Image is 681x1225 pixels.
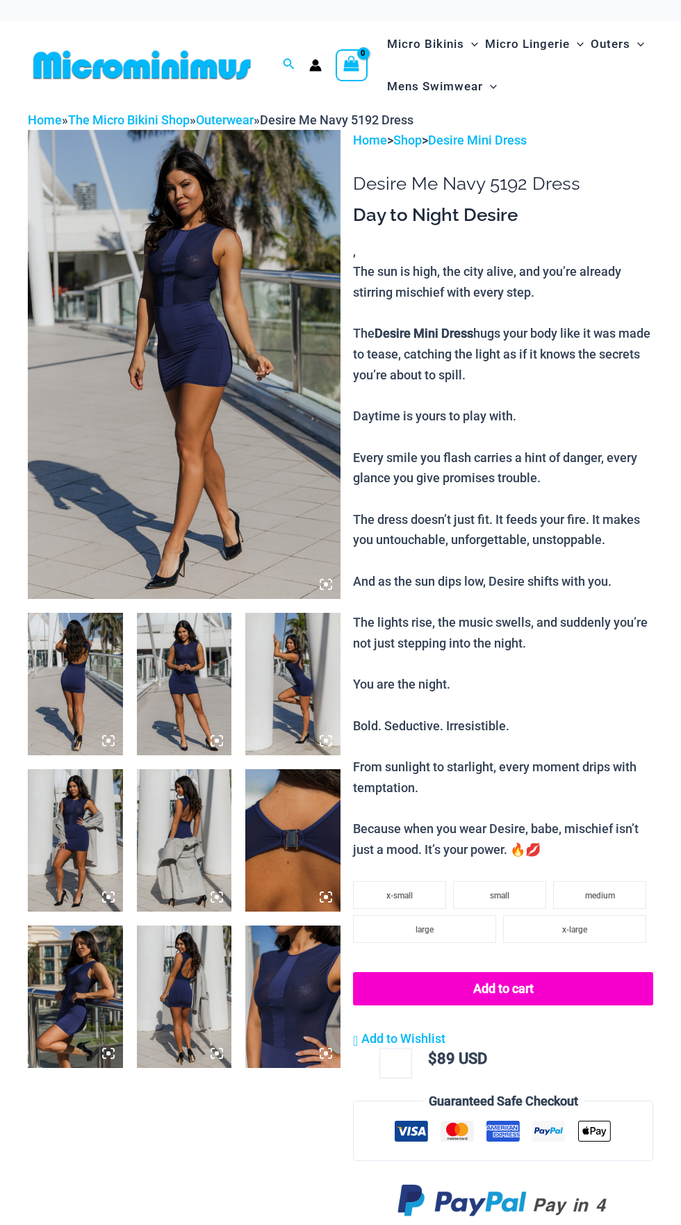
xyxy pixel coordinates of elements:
img: MM SHOP LOGO FLAT [28,49,256,81]
li: large [353,915,496,943]
a: Desire Mini Dress [428,133,527,147]
span: large [416,925,434,935]
h3: Day to Night Desire [353,204,653,227]
li: small [453,881,546,909]
a: OutersMenu ToggleMenu Toggle [587,23,648,65]
span: x-large [562,925,587,935]
nav: Site Navigation [381,21,653,110]
a: Search icon link [283,56,295,74]
a: Account icon link [309,59,322,72]
img: Desire Me Navy 5192 Dress [28,769,123,912]
h1: Desire Me Navy 5192 Dress [353,173,653,195]
legend: Guaranteed Safe Checkout [423,1091,584,1112]
a: Home [353,133,387,147]
p: > > [353,130,653,151]
input: Product quantity [379,1049,412,1078]
span: Menu Toggle [570,26,584,62]
a: Micro LingerieMenu ToggleMenu Toggle [482,23,587,65]
img: Desire Me Navy 5192 Dress [137,613,232,755]
p: The sun is high, the city alive, and you’re already stirring mischief with every step. The hugs y... [353,261,653,860]
a: Shop [393,133,422,147]
span: $ [428,1050,437,1067]
img: Desire Me Navy 5192 Dress [245,613,340,755]
span: » » » [28,113,413,127]
bdi: 89 USD [428,1050,487,1067]
span: Micro Bikinis [387,26,464,62]
span: Desire Me Navy 5192 Dress [260,113,413,127]
img: Desire Me Navy 5192 Dress [137,769,232,912]
a: Micro BikinisMenu ToggleMenu Toggle [384,23,482,65]
img: Desire Me Navy 5192 Dress [28,130,340,599]
span: Add to Wishlist [361,1031,445,1046]
span: Menu Toggle [464,26,478,62]
a: The Micro Bikini Shop [68,113,190,127]
a: Add to Wishlist [353,1028,445,1049]
li: x-small [353,881,446,909]
li: x-large [503,915,646,943]
span: Menu Toggle [630,26,644,62]
a: Outerwear [196,113,254,127]
b: Desire Mini Dress [375,326,473,340]
img: Desire Me Navy 5192 Dress [137,926,232,1068]
span: Outers [591,26,630,62]
button: Add to cart [353,972,653,1005]
span: Micro Lingerie [485,26,570,62]
img: Desire Me Navy 5192 Dress [245,926,340,1068]
a: Mens SwimwearMenu ToggleMenu Toggle [384,65,500,108]
span: Mens Swimwear [387,69,483,104]
div: , [353,204,653,860]
span: x-small [386,891,413,901]
span: medium [585,891,615,901]
span: small [490,891,509,901]
span: Menu Toggle [483,69,497,104]
a: View Shopping Cart, empty [336,49,368,81]
img: Desire Me Navy 5192 Dress [28,926,123,1068]
img: Desire Me Navy 5192 Dress [245,769,340,912]
a: Home [28,113,62,127]
li: medium [553,881,646,909]
img: Desire Me Navy 5192 Dress [28,613,123,755]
